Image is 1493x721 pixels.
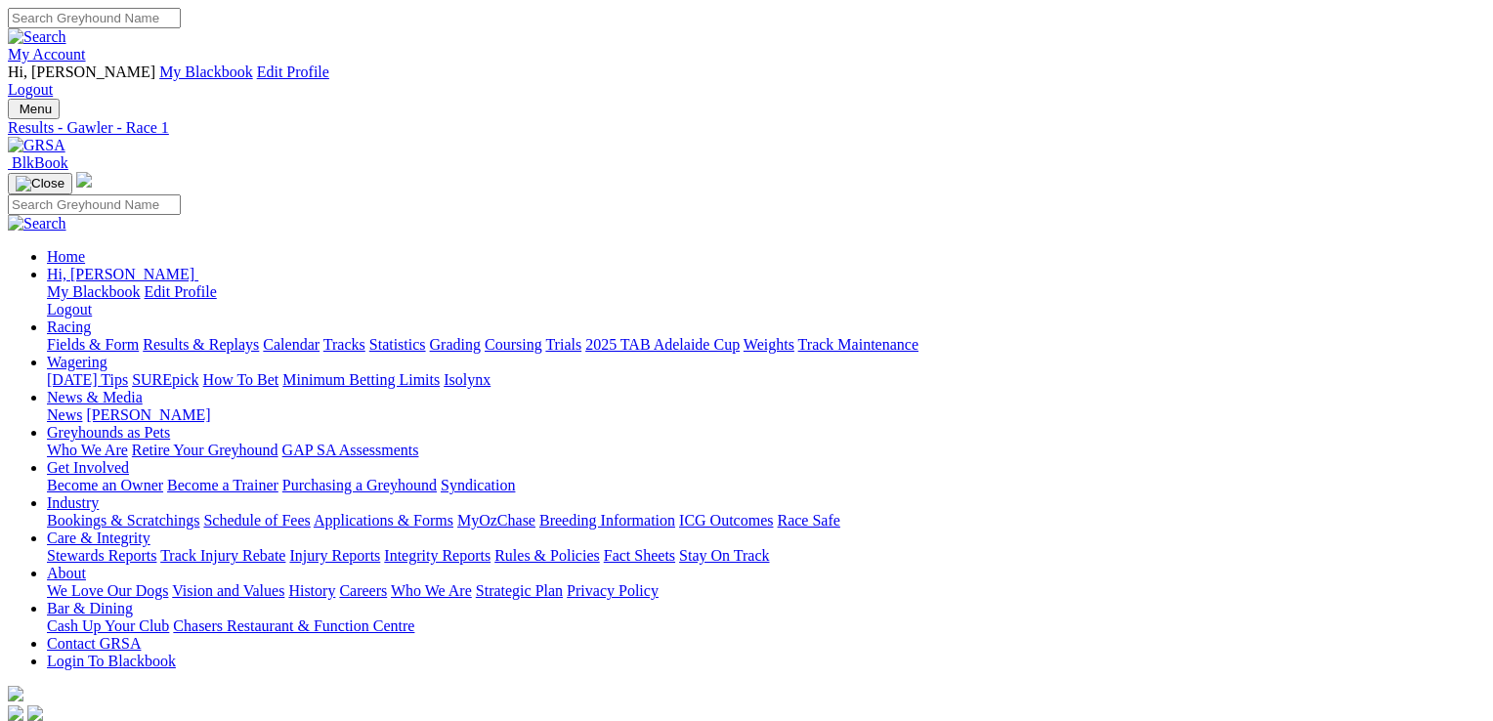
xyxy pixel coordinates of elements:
a: Grading [430,336,481,353]
img: Search [8,215,66,233]
a: Isolynx [444,371,491,388]
a: [DATE] Tips [47,371,128,388]
a: Minimum Betting Limits [282,371,440,388]
a: Stay On Track [679,547,769,564]
a: News & Media [47,389,143,405]
a: BlkBook [8,154,68,171]
a: Purchasing a Greyhound [282,477,437,493]
a: Weights [744,336,794,353]
a: Care & Integrity [47,530,150,546]
a: Privacy Policy [567,582,659,599]
a: Vision and Values [172,582,284,599]
div: Bar & Dining [47,617,1471,635]
a: Logout [47,301,92,318]
a: Racing [47,318,91,335]
a: Edit Profile [257,64,329,80]
a: History [288,582,335,599]
div: My Account [8,64,1471,99]
a: Statistics [369,336,426,353]
a: Results & Replays [143,336,259,353]
a: Integrity Reports [384,547,491,564]
a: Breeding Information [539,512,675,529]
a: GAP SA Assessments [282,442,419,458]
a: [PERSON_NAME] [86,406,210,423]
a: News [47,406,82,423]
a: Track Injury Rebate [160,547,285,564]
a: Results - Gawler - Race 1 [8,119,1471,137]
a: My Account [8,46,86,63]
button: Toggle navigation [8,173,72,194]
span: BlkBook [12,154,68,171]
a: Bookings & Scratchings [47,512,199,529]
a: Fact Sheets [604,547,675,564]
span: Hi, [PERSON_NAME] [8,64,155,80]
div: Industry [47,512,1471,530]
a: Careers [339,582,387,599]
span: Hi, [PERSON_NAME] [47,266,194,282]
img: facebook.svg [8,705,23,721]
input: Search [8,194,181,215]
div: Racing [47,336,1471,354]
span: Menu [20,102,52,116]
a: Retire Your Greyhound [132,442,278,458]
input: Search [8,8,181,28]
a: My Blackbook [159,64,253,80]
a: How To Bet [203,371,279,388]
a: Edit Profile [145,283,217,300]
a: Race Safe [777,512,839,529]
a: Chasers Restaurant & Function Centre [173,617,414,634]
a: Logout [8,81,53,98]
a: Injury Reports [289,547,380,564]
div: Get Involved [47,477,1471,494]
a: Who We Are [391,582,472,599]
button: Toggle navigation [8,99,60,119]
img: logo-grsa-white.png [8,686,23,701]
a: Strategic Plan [476,582,563,599]
a: Hi, [PERSON_NAME] [47,266,198,282]
a: Stewards Reports [47,547,156,564]
a: Home [47,248,85,265]
a: Login To Blackbook [47,653,176,669]
a: Become a Trainer [167,477,278,493]
a: We Love Our Dogs [47,582,168,599]
div: About [47,582,1471,600]
div: News & Media [47,406,1471,424]
a: Calendar [263,336,320,353]
a: Syndication [441,477,515,493]
a: Become an Owner [47,477,163,493]
a: Get Involved [47,459,129,476]
a: Contact GRSA [47,635,141,652]
a: Greyhounds as Pets [47,424,170,441]
img: twitter.svg [27,705,43,721]
a: Track Maintenance [798,336,918,353]
a: Industry [47,494,99,511]
a: ICG Outcomes [679,512,773,529]
a: MyOzChase [457,512,535,529]
a: Trials [545,336,581,353]
a: Rules & Policies [494,547,600,564]
a: Applications & Forms [314,512,453,529]
a: Bar & Dining [47,600,133,616]
a: 2025 TAB Adelaide Cup [585,336,740,353]
a: Cash Up Your Club [47,617,169,634]
a: Fields & Form [47,336,139,353]
a: About [47,565,86,581]
img: logo-grsa-white.png [76,172,92,188]
div: Wagering [47,371,1471,389]
div: Greyhounds as Pets [47,442,1471,459]
img: Close [16,176,64,191]
a: Schedule of Fees [203,512,310,529]
div: Hi, [PERSON_NAME] [47,283,1471,318]
a: Coursing [485,336,542,353]
a: Tracks [323,336,365,353]
img: GRSA [8,137,65,154]
a: SUREpick [132,371,198,388]
a: Wagering [47,354,107,370]
div: Care & Integrity [47,547,1471,565]
a: My Blackbook [47,283,141,300]
a: Who We Are [47,442,128,458]
img: Search [8,28,66,46]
